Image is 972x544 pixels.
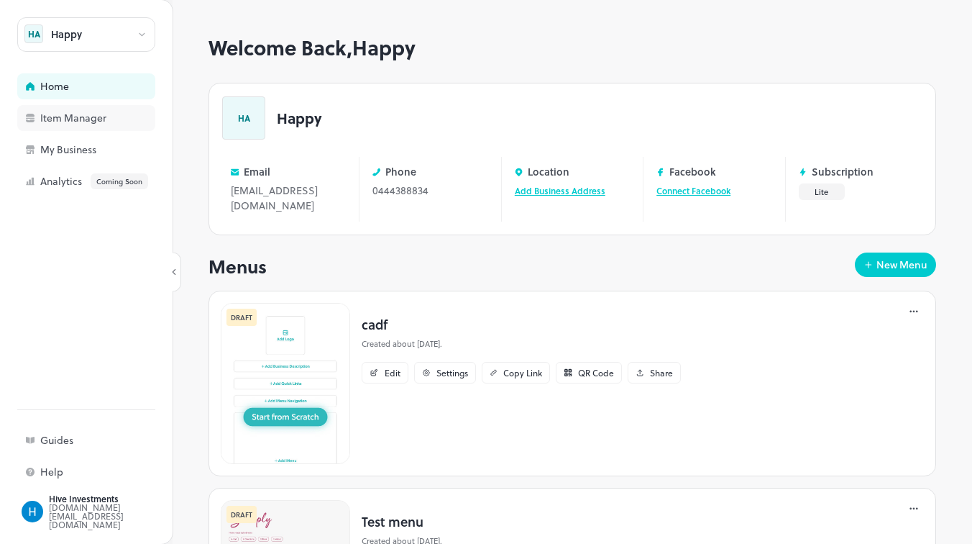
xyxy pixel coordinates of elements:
[221,303,350,464] img: Thumbnail-Long-Card.jpg
[24,24,43,43] div: HA
[656,184,730,197] a: Connect Facebook
[385,368,400,377] div: Edit
[40,435,184,445] div: Guides
[650,368,673,377] div: Share
[578,368,614,377] div: QR Code
[515,184,605,197] a: Add Business Address
[855,253,936,277] button: New Menu
[40,173,184,189] div: Analytics
[799,183,845,200] button: Lite
[51,30,82,40] div: Happy
[40,467,184,477] div: Help
[812,166,874,177] p: Subscription
[91,173,148,189] div: Coming Soon
[22,501,43,522] img: ACg8ocLmo65ov1jpqWbz7SPT2e-d9NB992B3RkI0GUFuuXqH0rLO7g=s96-c
[362,512,681,531] p: Test menu
[40,145,184,155] div: My Business
[436,368,468,377] div: Settings
[226,309,257,326] div: DRAFT
[528,166,569,177] p: Location
[372,183,487,198] div: 0444388834
[40,113,184,123] div: Item Manager
[385,166,416,177] p: Phone
[362,314,681,334] p: cadf
[669,166,716,177] p: Facebook
[40,81,184,91] div: Home
[876,260,927,270] div: New Menu
[208,253,267,280] p: Menus
[503,368,542,377] div: Copy Link
[231,183,346,213] div: [EMAIL_ADDRESS][DOMAIN_NAME]
[277,111,322,125] p: Happy
[49,503,184,529] div: [DOMAIN_NAME][EMAIL_ADDRESS][DOMAIN_NAME]
[362,338,681,350] p: Created about [DATE].
[49,494,184,503] div: Hive Investments
[222,96,265,140] div: HA
[226,506,257,523] div: DRAFT
[244,166,270,177] p: Email
[208,36,936,60] h1: Welcome Back, Happy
